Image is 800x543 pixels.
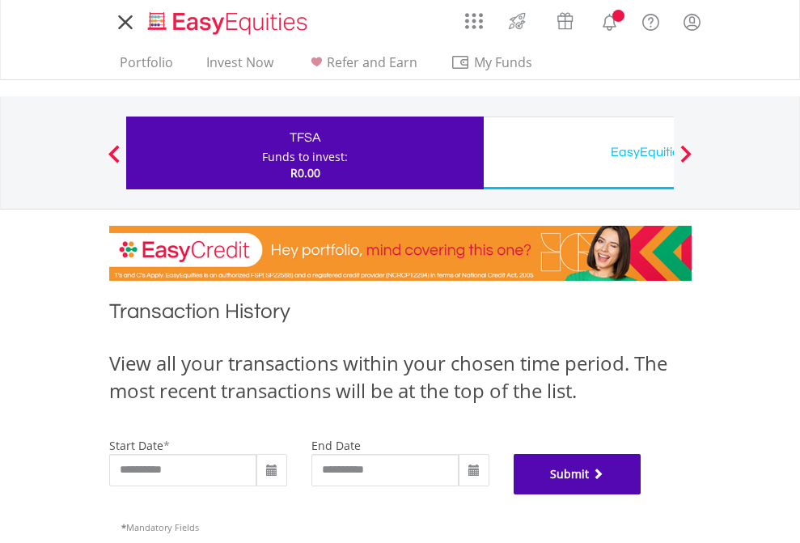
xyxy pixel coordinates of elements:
[670,153,702,169] button: Next
[327,53,417,71] span: Refer and Earn
[113,54,180,79] a: Portfolio
[290,165,320,180] span: R0.00
[121,521,199,533] span: Mandatory Fields
[136,126,474,149] div: TFSA
[671,4,713,40] a: My Profile
[109,350,692,405] div: View all your transactions within your chosen time period. The most recent transactions will be a...
[552,8,578,34] img: vouchers-v2.svg
[630,4,671,36] a: FAQ's and Support
[145,10,314,36] img: EasyEquities_Logo.png
[109,226,692,281] img: EasyCredit Promotion Banner
[109,297,692,333] h1: Transaction History
[200,54,280,79] a: Invest Now
[589,4,630,36] a: Notifications
[455,4,493,30] a: AppsGrid
[504,8,531,34] img: thrive-v2.svg
[541,4,589,34] a: Vouchers
[262,149,348,165] div: Funds to invest:
[514,454,641,494] button: Submit
[311,438,361,453] label: end date
[465,12,483,30] img: grid-menu-icon.svg
[142,4,314,36] a: Home page
[451,52,557,73] span: My Funds
[98,153,130,169] button: Previous
[109,438,163,453] label: start date
[300,54,424,79] a: Refer and Earn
